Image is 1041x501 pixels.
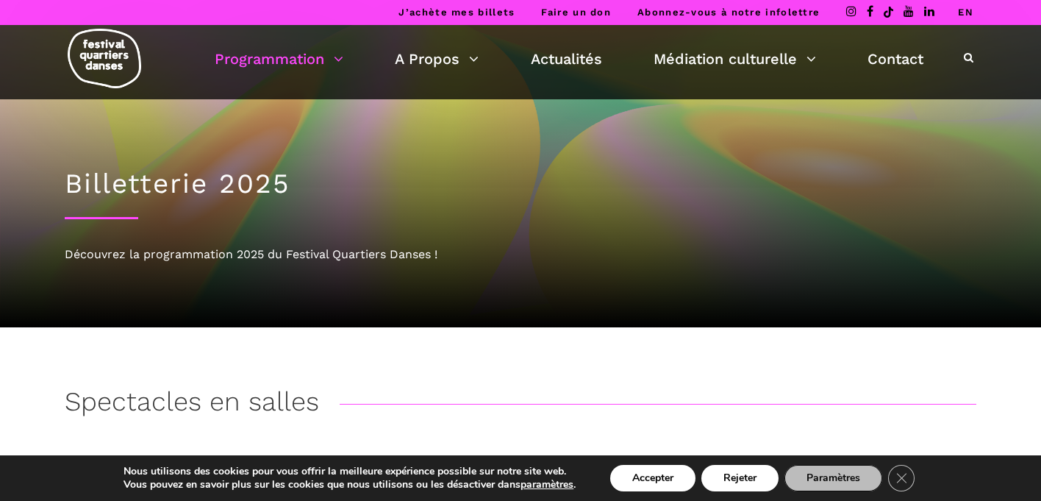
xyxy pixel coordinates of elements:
img: logo-fqd-med [68,29,141,88]
a: EN [958,7,973,18]
button: Accepter [610,465,695,491]
a: Actualités [531,46,602,71]
p: Vous pouvez en savoir plus sur les cookies que nous utilisons ou les désactiver dans . [124,478,576,491]
button: Paramètres [784,465,882,491]
button: Rejeter [701,465,779,491]
p: Nous utilisons des cookies pour vous offrir la meilleure expérience possible sur notre site web. [124,465,576,478]
a: Contact [867,46,923,71]
h1: Billetterie 2025 [65,168,976,200]
h3: Spectacles en salles [65,386,319,423]
button: Close GDPR Cookie Banner [888,465,915,491]
a: Abonnez-vous à notre infolettre [637,7,820,18]
a: Programmation [215,46,343,71]
a: Médiation culturelle [654,46,816,71]
button: paramètres [520,478,573,491]
a: J’achète mes billets [398,7,515,18]
a: A Propos [395,46,479,71]
div: Découvrez la programmation 2025 du Festival Quartiers Danses ! [65,245,976,264]
a: Faire un don [541,7,611,18]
